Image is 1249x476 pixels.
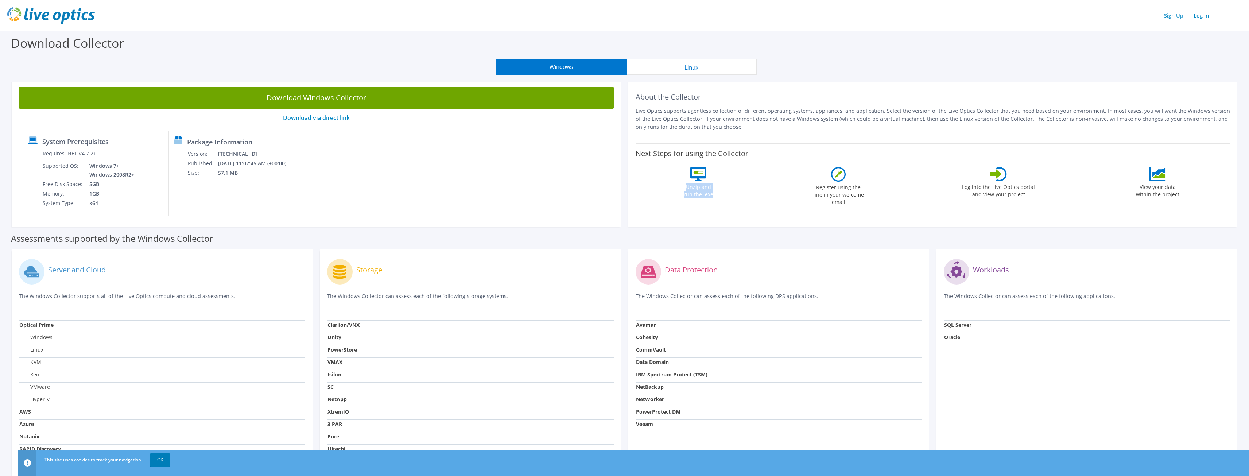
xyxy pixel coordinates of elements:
strong: Nutanix [19,433,39,440]
strong: Veeam [636,421,653,427]
td: Size: [187,168,218,178]
strong: VMAX [327,359,342,365]
label: Package Information [187,138,252,146]
label: Next Steps for using the Collector [636,149,748,158]
a: Download via direct link [283,114,350,122]
label: Assessments supported by the Windows Collector [11,235,213,242]
label: Download Collector [11,35,124,51]
td: Version: [187,149,218,159]
strong: RAPID Discovery [19,445,61,452]
strong: SC [327,383,334,390]
strong: AWS [19,408,31,415]
strong: 3 PAR [327,421,342,427]
p: Live Optics supports agentless collection of different operating systems, appliances, and applica... [636,107,1230,131]
strong: Optical Prime [19,321,54,328]
a: Sign Up [1160,10,1187,21]
p: The Windows Collector can assess each of the following storage systems. [327,292,613,307]
strong: Avamar [636,321,656,328]
strong: NetApp [327,396,347,403]
label: Xen [19,371,39,378]
strong: Pure [327,433,339,440]
td: x64 [84,198,136,208]
label: Linux [19,346,43,353]
strong: Data Domain [636,359,669,365]
p: The Windows Collector supports all of the Live Optics compute and cloud assessments. [19,292,305,307]
a: Download Windows Collector [19,87,614,109]
strong: NetWorker [636,396,664,403]
button: Windows [496,59,627,75]
td: Memory: [42,189,84,198]
p: The Windows Collector can assess each of the following DPS applications. [636,292,922,307]
strong: CommVault [636,346,666,353]
strong: Isilon [327,371,341,378]
strong: PowerStore [327,346,357,353]
strong: PowerProtect DM [636,408,680,415]
button: Linux [627,59,757,75]
label: Unzip and run the .exe [682,181,715,198]
strong: SQL Server [944,321,971,328]
label: System Prerequisites [42,138,109,145]
td: Free Disk Space: [42,179,84,189]
strong: Oracle [944,334,960,341]
strong: Azure [19,421,34,427]
label: Windows [19,334,53,341]
label: Register using the line in your welcome email [811,182,866,206]
td: 1GB [84,189,136,198]
a: OK [150,453,170,467]
strong: Cohesity [636,334,658,341]
td: Published: [187,159,218,168]
img: live_optics_svg.svg [7,7,95,24]
td: [DATE] 11:02:45 AM (+00:00) [218,159,296,168]
label: Storage [356,266,382,274]
label: Hyper-V [19,396,50,403]
label: Server and Cloud [48,266,106,274]
td: 57.1 MB [218,168,296,178]
label: Log into the Live Optics portal and view your project [962,181,1035,198]
p: The Windows Collector can assess each of the following applications. [944,292,1230,307]
strong: Hitachi [327,445,345,452]
td: 5GB [84,179,136,189]
span: This site uses cookies to track your navigation. [44,457,142,463]
td: Supported OS: [42,161,84,179]
label: VMware [19,383,50,391]
strong: IBM Spectrum Protect (TSM) [636,371,707,378]
label: Data Protection [665,266,718,274]
label: Workloads [973,266,1009,274]
td: System Type: [42,198,84,208]
label: View your data within the project [1131,181,1184,198]
td: Windows 7+ Windows 2008R2+ [84,161,136,179]
strong: Unity [327,334,341,341]
strong: XtremIO [327,408,349,415]
h2: About the Collector [636,93,1230,101]
a: Log In [1190,10,1213,21]
td: [TECHNICAL_ID] [218,149,296,159]
strong: NetBackup [636,383,664,390]
strong: Clariion/VNX [327,321,360,328]
label: Requires .NET V4.7.2+ [43,150,96,157]
label: KVM [19,359,41,366]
